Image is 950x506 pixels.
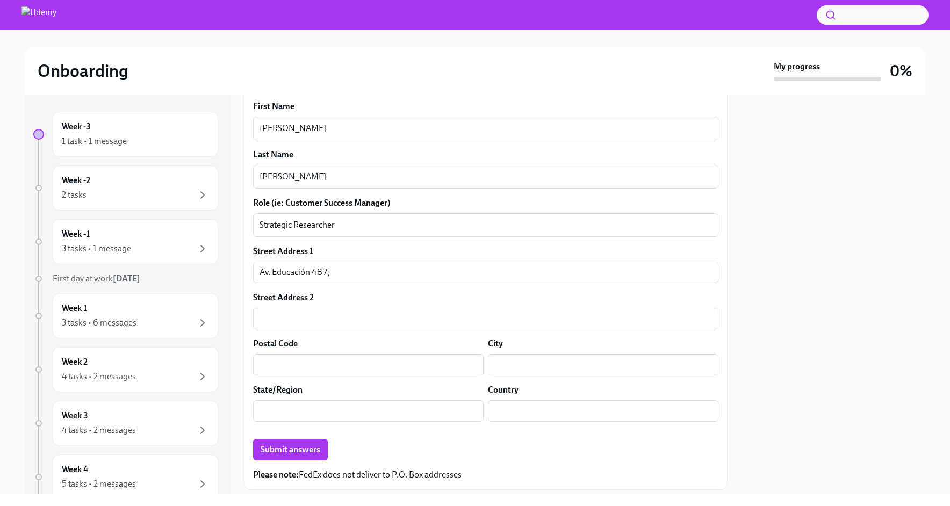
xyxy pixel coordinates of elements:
span: Submit answers [261,444,320,455]
label: Postal Code [253,338,298,350]
a: Week -22 tasks [33,165,218,211]
a: Week 45 tasks • 2 messages [33,454,218,500]
span: First day at work [53,273,140,284]
img: Udemy [21,6,56,24]
label: Street Address 1 [253,245,313,257]
textarea: [PERSON_NAME] [260,170,712,183]
label: First Name [253,100,718,112]
h3: 0% [890,61,912,81]
a: Week 24 tasks • 2 messages [33,347,218,392]
button: Submit answers [253,439,328,460]
strong: Please note: [253,469,299,480]
div: 4 tasks • 2 messages [62,371,136,382]
div: 3 tasks • 1 message [62,243,131,255]
h6: Week 1 [62,302,87,314]
h6: Week -3 [62,121,91,133]
div: 2 tasks [62,189,87,201]
textarea: [PERSON_NAME] [260,122,712,135]
label: Street Address 2 [253,292,314,303]
strong: My progress [774,61,820,73]
textarea: Strategic Researcher [260,219,712,232]
div: 5 tasks • 2 messages [62,478,136,490]
div: 3 tasks • 6 messages [62,317,136,329]
a: Week 13 tasks • 6 messages [33,293,218,338]
h6: Week -1 [62,228,90,240]
h6: Week 3 [62,410,88,422]
a: Week -13 tasks • 1 message [33,219,218,264]
h2: Onboarding [38,60,128,82]
div: 1 task • 1 message [62,135,127,147]
h6: Week -2 [62,175,90,186]
a: Week 34 tasks • 2 messages [33,401,218,446]
p: FedEx does not deliver to P.O. Box addresses [253,469,718,481]
label: Country [488,384,519,396]
label: Last Name [253,149,718,161]
div: 4 tasks • 2 messages [62,424,136,436]
label: State/Region [253,384,303,396]
h6: Week 4 [62,464,88,475]
strong: [DATE] [113,273,140,284]
h6: Week 2 [62,356,88,368]
label: Role (ie: Customer Success Manager) [253,197,718,209]
a: Week -31 task • 1 message [33,112,218,157]
a: First day at work[DATE] [33,273,218,285]
label: City [488,338,503,350]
